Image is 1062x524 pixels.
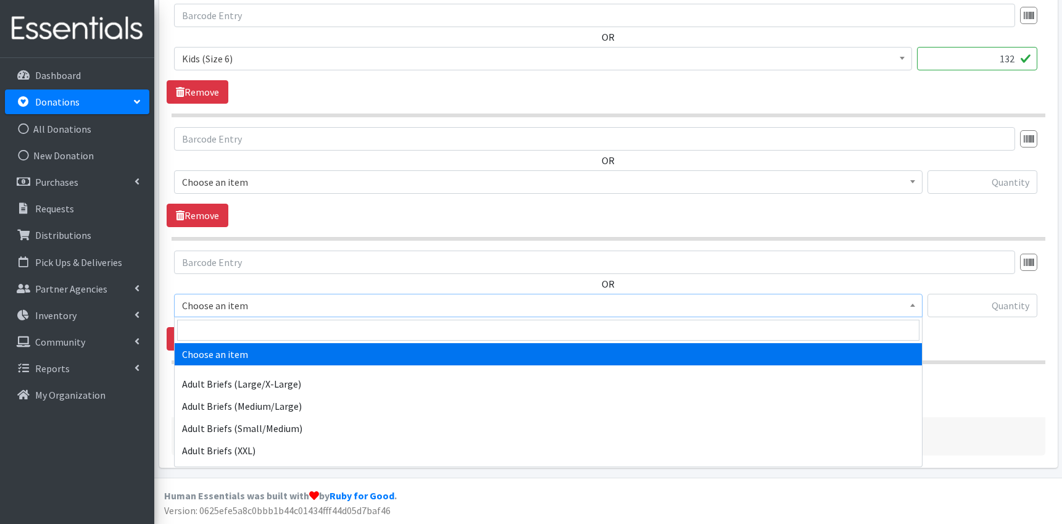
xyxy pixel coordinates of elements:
[927,170,1037,194] input: Quantity
[5,383,149,407] a: My Organization
[174,4,1015,27] input: Barcode Entry
[35,96,80,108] p: Donations
[175,343,922,365] li: Choose an item
[35,202,74,215] p: Requests
[5,8,149,49] img: HumanEssentials
[35,256,122,268] p: Pick Ups & Deliveries
[175,462,922,484] li: Adult Cloth Diapers (Large/XL/XXL)
[164,489,397,502] strong: Human Essentials was built with by .
[35,283,107,295] p: Partner Agencies
[602,153,615,168] label: OR
[175,417,922,439] li: Adult Briefs (Small/Medium)
[35,229,91,241] p: Distributions
[5,356,149,381] a: Reports
[917,47,1037,70] input: Quantity
[35,389,106,401] p: My Organization
[330,489,394,502] a: Ruby for Good
[174,47,912,70] span: Kids (Size 6)
[5,89,149,114] a: Donations
[5,303,149,328] a: Inventory
[5,196,149,221] a: Requests
[175,373,922,395] li: Adult Briefs (Large/X-Large)
[182,297,915,314] span: Choose an item
[182,173,915,191] span: Choose an item
[174,127,1015,151] input: Barcode Entry
[35,336,85,348] p: Community
[35,362,70,375] p: Reports
[174,294,923,317] span: Choose an item
[175,395,922,417] li: Adult Briefs (Medium/Large)
[164,504,391,517] span: Version: 0625efe5a8c0bbb1b44c01434fff44d05d7baf46
[602,30,615,44] label: OR
[182,50,904,67] span: Kids (Size 6)
[5,63,149,88] a: Dashboard
[167,204,228,227] a: Remove
[5,117,149,141] a: All Donations
[174,251,1015,274] input: Barcode Entry
[5,223,149,247] a: Distributions
[5,330,149,354] a: Community
[5,250,149,275] a: Pick Ups & Deliveries
[927,294,1037,317] input: Quantity
[35,69,81,81] p: Dashboard
[602,277,615,291] label: OR
[5,170,149,194] a: Purchases
[167,80,228,104] a: Remove
[35,309,77,322] p: Inventory
[5,277,149,301] a: Partner Agencies
[175,439,922,462] li: Adult Briefs (XXL)
[174,170,923,194] span: Choose an item
[167,327,228,351] a: Remove
[5,143,149,168] a: New Donation
[35,176,78,188] p: Purchases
